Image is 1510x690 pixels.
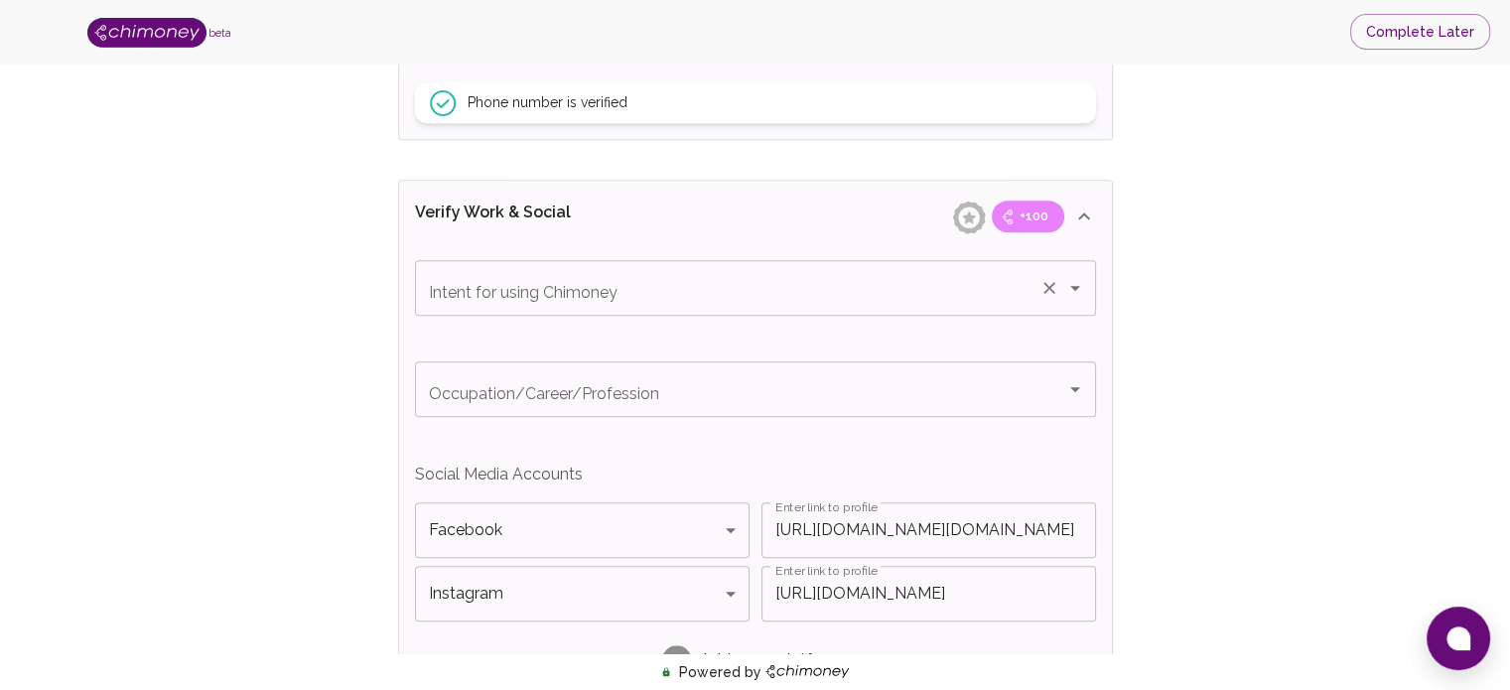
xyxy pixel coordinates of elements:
div: Instagram [415,566,750,621]
div: Facebook [415,502,750,558]
button: Complete Later [1350,14,1490,51]
span: beta [208,27,231,39]
button: Open [1061,375,1089,403]
button: Clear [1035,274,1063,302]
label: Enter link to profile [775,498,878,515]
label: Enter link to profile [775,562,878,579]
span: +100 [1008,207,1060,226]
p: Verify Work & Social [415,201,631,232]
div: Verify Work & Social+100 [399,181,1112,252]
span: Add more platforms [700,648,850,672]
span: Phone number is verified [468,92,627,112]
button: Open [1061,274,1089,302]
img: Logo [87,18,206,48]
p: Social Media Accounts [415,463,1096,486]
button: Open chat window [1427,607,1490,670]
